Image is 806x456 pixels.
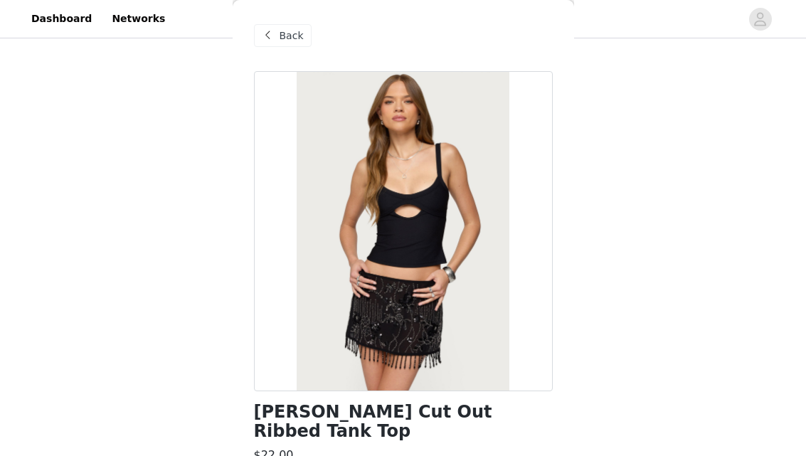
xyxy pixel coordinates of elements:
[280,28,304,43] span: Back
[103,3,174,35] a: Networks
[23,3,100,35] a: Dashboard
[753,8,767,31] div: avatar
[254,403,553,441] h1: [PERSON_NAME] Cut Out Ribbed Tank Top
